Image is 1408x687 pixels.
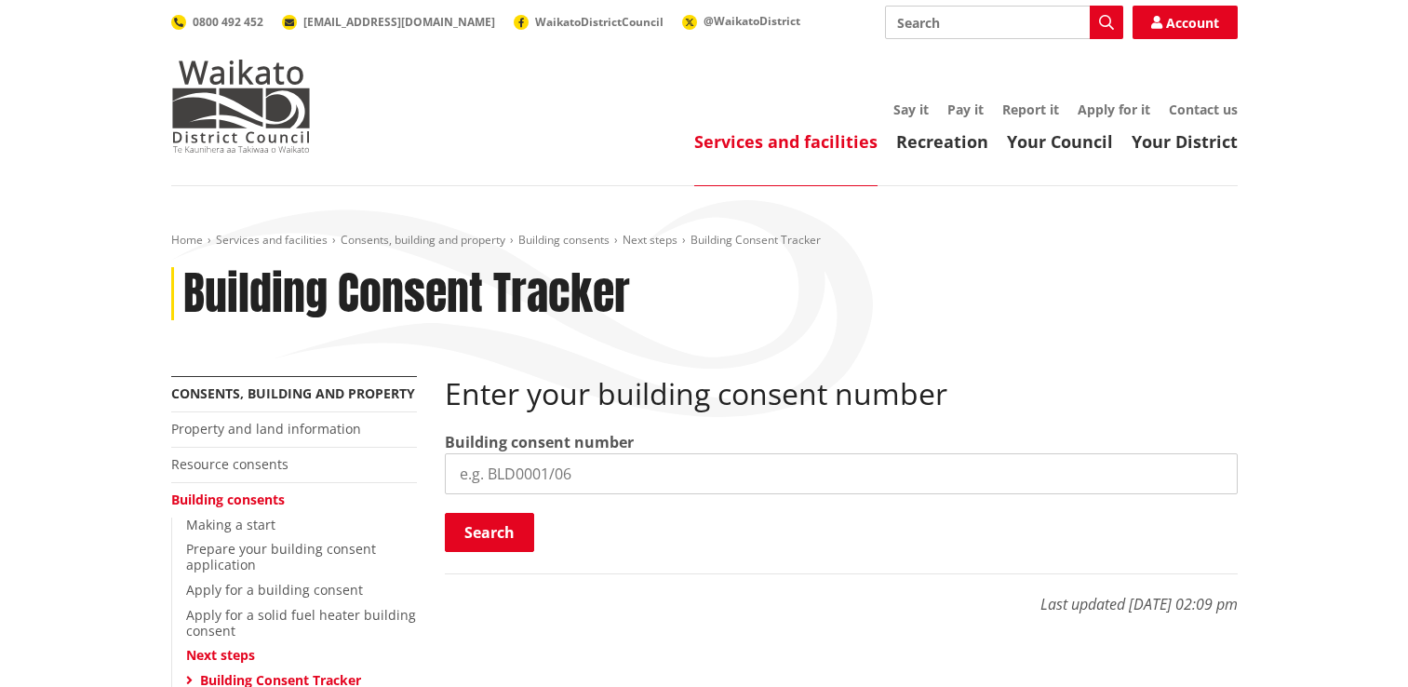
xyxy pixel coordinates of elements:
a: Prepare your building consent application [186,540,376,573]
a: Building consents [171,491,285,508]
a: Apply for a solid fuel heater building consent​ [186,606,416,640]
h2: Enter your building consent number [445,376,1238,411]
h1: Building Consent Tracker [183,267,630,321]
a: WaikatoDistrictCouncil [514,14,664,30]
a: Resource consents [171,455,288,473]
a: Consents, building and property [341,232,505,248]
a: Say it [893,101,929,118]
a: Services and facilities [694,130,878,153]
label: Building consent number [445,431,634,453]
p: Last updated [DATE] 02:09 pm [445,573,1238,615]
nav: breadcrumb [171,233,1238,249]
a: Services and facilities [216,232,328,248]
span: @WaikatoDistrict [704,13,800,29]
input: e.g. BLD0001/06 [445,453,1238,494]
span: Building Consent Tracker [691,232,821,248]
a: Recreation [896,130,988,153]
a: [EMAIL_ADDRESS][DOMAIN_NAME] [282,14,495,30]
a: Apply for it [1078,101,1150,118]
a: 0800 492 452 [171,14,263,30]
a: Making a start [186,516,275,533]
a: Report it [1002,101,1059,118]
a: Your Council [1007,130,1113,153]
a: Contact us [1169,101,1238,118]
a: Pay it [947,101,984,118]
a: Apply for a building consent [186,581,363,599]
span: [EMAIL_ADDRESS][DOMAIN_NAME] [303,14,495,30]
a: Home [171,232,203,248]
a: Consents, building and property [171,384,415,402]
img: Waikato District Council - Te Kaunihera aa Takiwaa o Waikato [171,60,311,153]
a: @WaikatoDistrict [682,13,800,29]
a: Next steps [186,646,255,664]
button: Search [445,513,534,552]
span: WaikatoDistrictCouncil [535,14,664,30]
span: 0800 492 452 [193,14,263,30]
a: Next steps [623,232,677,248]
a: Property and land information [171,420,361,438]
input: Search input [885,6,1123,39]
a: Building consents [518,232,610,248]
a: Your District [1132,130,1238,153]
a: Account [1133,6,1238,39]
